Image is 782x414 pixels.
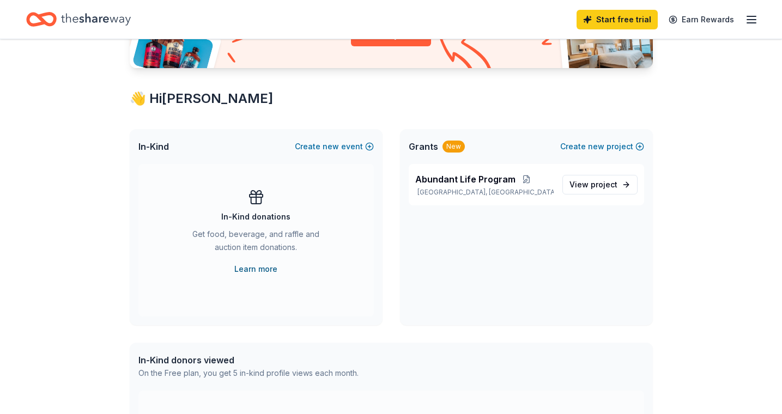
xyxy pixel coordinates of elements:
a: Learn more [234,263,277,276]
div: 👋 Hi [PERSON_NAME] [130,90,653,107]
a: Start free trial [577,10,658,29]
span: View [569,178,617,191]
span: new [588,140,604,153]
button: Createnewproject [560,140,644,153]
p: [GEOGRAPHIC_DATA], [GEOGRAPHIC_DATA] [415,188,554,197]
a: View project [562,175,638,194]
div: On the Free plan, you get 5 in-kind profile views each month. [138,367,359,380]
div: In-Kind donors viewed [138,354,359,367]
div: Get food, beverage, and raffle and auction item donations. [182,228,330,258]
span: project [591,180,617,189]
a: Earn Rewards [662,10,741,29]
span: new [323,140,339,153]
div: New [442,141,465,153]
span: Abundant Life Program [415,173,516,186]
a: Home [26,7,131,32]
span: Grants [409,140,438,153]
button: Createnewevent [295,140,374,153]
span: In-Kind [138,140,169,153]
img: Curvy arrow [440,35,494,76]
div: In-Kind donations [221,210,290,223]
